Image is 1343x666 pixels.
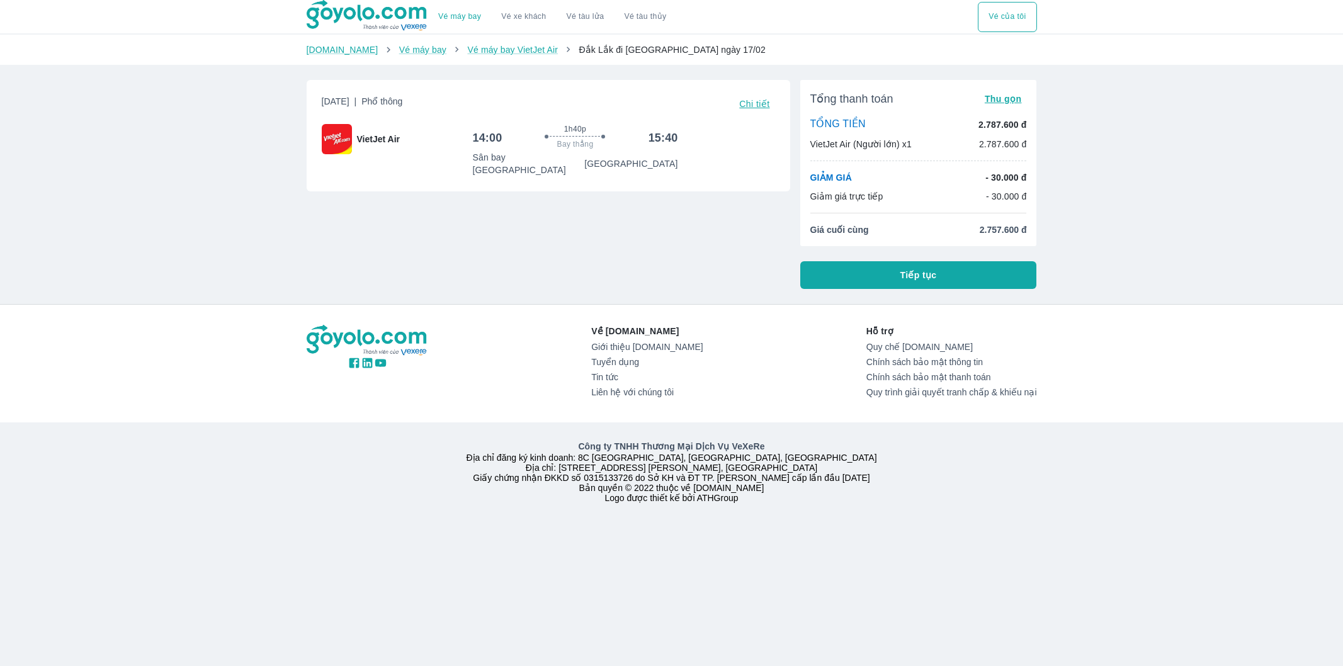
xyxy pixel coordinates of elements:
a: Vé máy bay VietJet Air [467,45,557,55]
h6: 14:00 [472,130,502,145]
a: Chính sách bảo mật thanh toán [866,372,1037,382]
p: GIẢM GIÁ [810,171,852,184]
a: Quy chế [DOMAIN_NAME] [866,342,1037,352]
span: Giá cuối cùng [810,223,869,236]
span: [DATE] [322,95,403,113]
a: Tin tức [591,372,703,382]
span: Chi tiết [739,99,769,109]
button: Thu gọn [980,90,1027,108]
a: Chính sách bảo mật thông tin [866,357,1037,367]
p: - 30.000 đ [986,190,1027,203]
p: 2.787.600 đ [978,118,1026,131]
span: VietJet Air [357,133,400,145]
div: choose transportation mode [978,2,1036,32]
a: Vé máy bay [399,45,446,55]
a: Giới thiệu [DOMAIN_NAME] [591,342,703,352]
span: Đắk Lắk đi [GEOGRAPHIC_DATA] ngày 17/02 [579,45,765,55]
span: 1h40p [564,124,586,134]
p: Về [DOMAIN_NAME] [591,325,703,337]
p: VietJet Air (Người lớn) x1 [810,138,912,150]
div: choose transportation mode [428,2,676,32]
p: 2.787.600 đ [979,138,1027,150]
a: Vé xe khách [501,12,546,21]
a: Vé tàu lửa [557,2,615,32]
h6: 15:40 [649,130,678,145]
button: Chi tiết [734,95,774,113]
p: Hỗ trợ [866,325,1037,337]
span: Bay thẳng [557,139,594,149]
img: logo [307,325,429,356]
p: Sân bay [GEOGRAPHIC_DATA] [472,151,584,176]
div: Địa chỉ đăng ký kinh doanh: 8C [GEOGRAPHIC_DATA], [GEOGRAPHIC_DATA], [GEOGRAPHIC_DATA] Địa chỉ: [... [299,440,1045,503]
a: Tuyển dụng [591,357,703,367]
span: Tổng thanh toán [810,91,893,106]
a: Liên hệ với chúng tôi [591,387,703,397]
span: Thu gọn [985,94,1022,104]
a: [DOMAIN_NAME] [307,45,378,55]
p: TỔNG TIỀN [810,118,866,132]
span: | [354,96,357,106]
p: Giảm giá trực tiếp [810,190,883,203]
p: Công ty TNHH Thương Mại Dịch Vụ VeXeRe [309,440,1034,453]
p: - 30.000 đ [985,171,1026,184]
span: Tiếp tục [900,269,937,281]
button: Vé tàu thủy [614,2,676,32]
a: Quy trình giải quyết tranh chấp & khiếu nại [866,387,1037,397]
button: Tiếp tục [800,261,1037,289]
button: Vé của tôi [978,2,1036,32]
span: Phổ thông [361,96,402,106]
p: [GEOGRAPHIC_DATA] [584,157,677,170]
nav: breadcrumb [307,43,1037,56]
span: 2.757.600 đ [980,223,1027,236]
a: Vé máy bay [438,12,481,21]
